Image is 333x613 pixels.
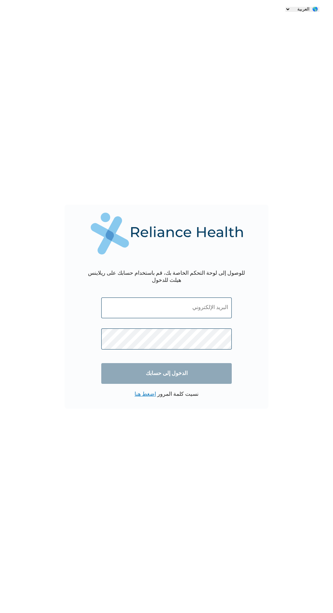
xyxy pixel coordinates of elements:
[101,297,232,318] input: البريد الإلكتروني
[101,363,232,384] input: الدخول إلى حسابك
[135,391,198,398] p: نسيت كلمة المرور
[85,270,248,284] div: للوصول إلى لوحة التحكم الخاصة بك، قم باستخدام حسابك على ريلاينس هيلث للدخول
[135,392,156,397] a: اضغط هنا
[85,208,248,260] img: Reliance Health's Logo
